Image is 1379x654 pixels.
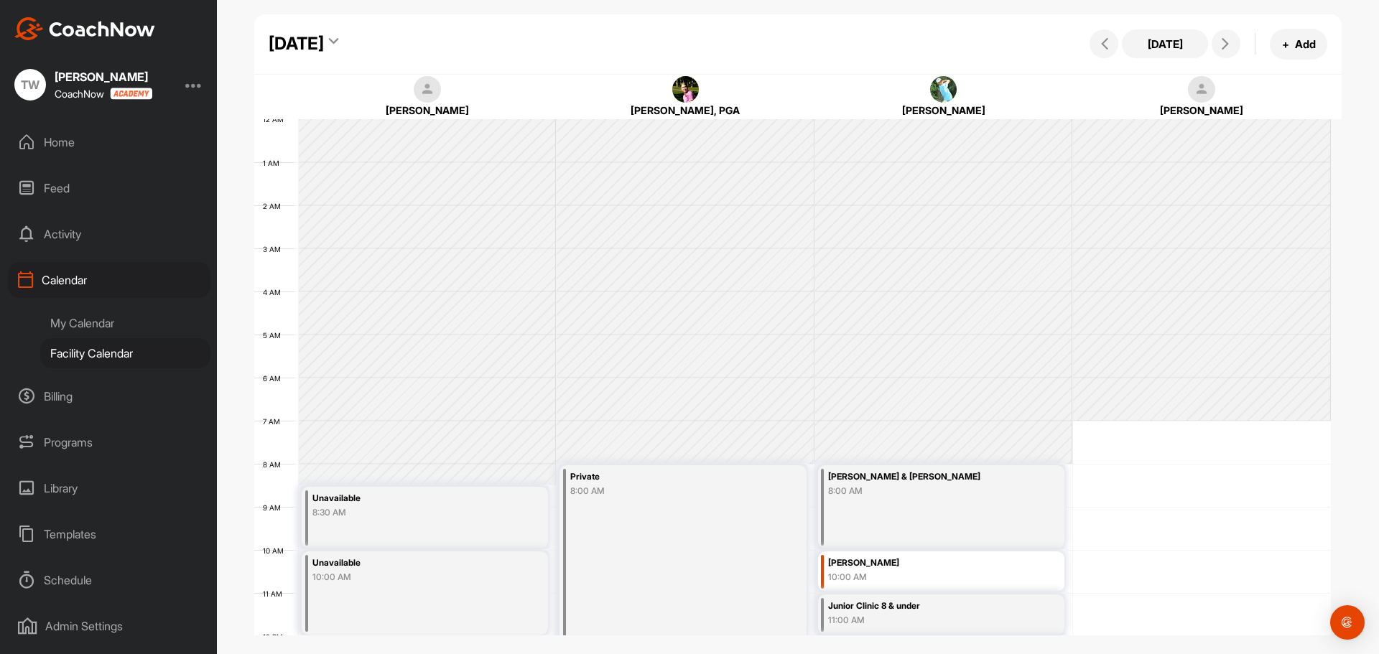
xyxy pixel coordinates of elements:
[1095,103,1309,118] div: [PERSON_NAME]
[570,469,762,485] div: Private
[312,555,504,571] div: Unavailable
[40,338,210,368] div: Facility Calendar
[40,308,210,338] div: My Calendar
[414,76,441,103] img: square_default-ef6cabf814de5a2bf16c804365e32c732080f9872bdf737d349900a9daf73cf9.png
[55,71,152,83] div: [PERSON_NAME]
[8,424,210,460] div: Programs
[828,555,1020,571] div: [PERSON_NAME]
[828,614,1020,627] div: 11:00 AM
[254,417,294,426] div: 7 AM
[8,470,210,506] div: Library
[320,103,535,118] div: [PERSON_NAME]
[8,562,210,598] div: Schedule
[828,571,1020,584] div: 10:00 AM
[254,632,297,641] div: 12 PM
[578,103,793,118] div: [PERSON_NAME], PGA
[254,503,295,512] div: 9 AM
[254,331,295,340] div: 5 AM
[828,485,1020,497] div: 8:00 AM
[254,546,298,555] div: 10 AM
[672,76,700,103] img: square_095835cd76ac6bd3b20469ba0b26027f.jpg
[570,485,762,497] div: 8:00 AM
[1122,29,1208,58] button: [DATE]
[1330,605,1365,640] div: Open Intercom Messenger
[930,76,957,103] img: square_1707734b9169688d3d4311bb3a41c2ac.jpg
[14,17,155,40] img: CoachNow
[836,103,1051,118] div: [PERSON_NAME]
[1270,29,1327,60] button: +Add
[269,31,324,57] div: [DATE]
[1282,37,1289,52] span: +
[8,378,210,414] div: Billing
[8,216,210,252] div: Activity
[254,288,295,296] div: 4 AM
[1188,76,1215,103] img: square_default-ef6cabf814de5a2bf16c804365e32c732080f9872bdf737d349900a9daf73cf9.png
[254,460,295,469] div: 8 AM
[312,490,504,507] div: Unavailable
[8,262,210,298] div: Calendar
[8,608,210,644] div: Admin Settings
[312,571,504,584] div: 10:00 AM
[254,589,297,598] div: 11 AM
[254,202,295,210] div: 2 AM
[828,598,1020,615] div: Junior Clinic 8 & under
[828,469,1020,485] div: [PERSON_NAME] & [PERSON_NAME]
[254,115,298,123] div: 12 AM
[8,516,210,552] div: Templates
[254,159,294,167] div: 1 AM
[312,506,504,519] div: 8:30 AM
[254,245,295,253] div: 3 AM
[8,124,210,160] div: Home
[254,374,295,383] div: 6 AM
[55,88,152,100] div: CoachNow
[8,170,210,206] div: Feed
[14,69,46,101] div: TW
[110,88,152,100] img: CoachNow acadmey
